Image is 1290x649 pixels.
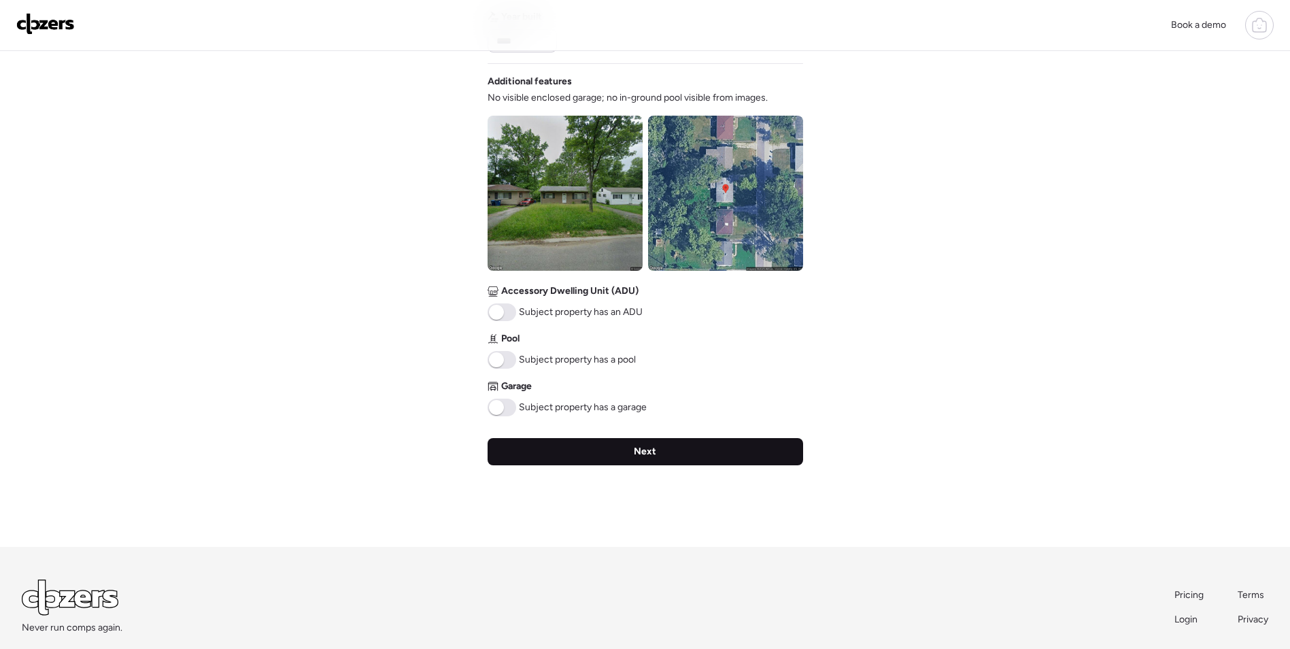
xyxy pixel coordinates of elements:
[1238,588,1268,602] a: Terms
[519,305,643,319] span: Subject property has an ADU
[1174,589,1204,601] span: Pricing
[22,621,122,635] span: Never run comps again.
[1171,19,1226,31] span: Book a demo
[488,91,768,105] span: No visible enclosed garage; no in-ground pool visible from images.
[1174,613,1205,627] a: Login
[22,580,118,616] img: Logo Light
[1238,589,1264,601] span: Terms
[1174,588,1205,602] a: Pricing
[519,353,636,367] span: Subject property has a pool
[1238,613,1268,627] a: Privacy
[634,445,656,459] span: Next
[501,284,639,298] span: Accessory Dwelling Unit (ADU)
[1174,614,1198,625] span: Login
[1238,614,1268,625] span: Privacy
[501,332,520,346] span: Pool
[501,380,532,393] span: Garage
[16,13,75,35] img: Logo
[519,401,647,414] span: Subject property has a garage
[488,75,572,88] span: Additional features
